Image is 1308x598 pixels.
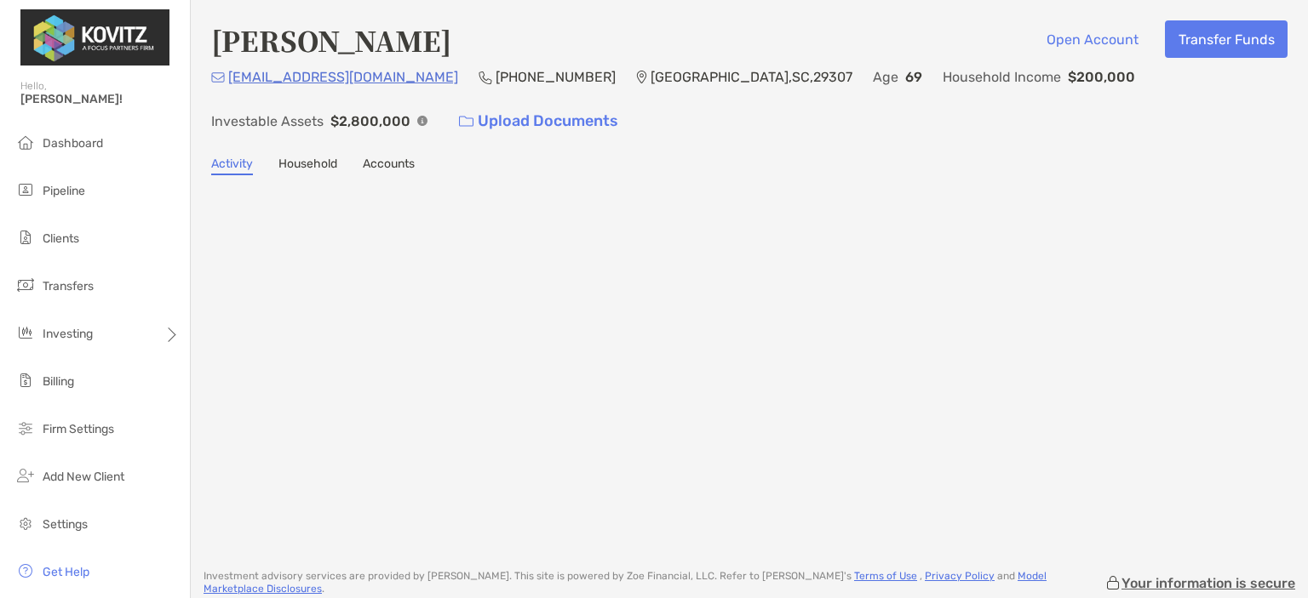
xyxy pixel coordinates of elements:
[479,71,492,84] img: Phone Icon
[925,570,995,582] a: Privacy Policy
[20,92,180,106] span: [PERSON_NAME]!
[330,111,410,132] p: $2,800,000
[204,570,1104,595] p: Investment advisory services are provided by [PERSON_NAME] . This site is powered by Zoe Financia...
[15,322,36,343] img: investing icon
[211,72,225,83] img: Email Icon
[363,157,415,175] a: Accounts
[43,231,79,246] span: Clients
[496,66,616,88] p: [PHONE_NUMBER]
[651,66,852,88] p: [GEOGRAPHIC_DATA] , SC , 29307
[43,422,114,436] span: Firm Settings
[15,370,36,390] img: billing icon
[854,570,917,582] a: Terms of Use
[43,374,74,389] span: Billing
[43,279,94,293] span: Transfers
[905,66,922,88] p: 69
[20,7,169,68] img: Zoe Logo
[873,66,898,88] p: Age
[636,71,647,84] img: Location Icon
[43,184,85,198] span: Pipeline
[1033,20,1151,58] button: Open Account
[1122,575,1295,591] p: Your information is secure
[15,561,36,581] img: get-help icon
[943,66,1061,88] p: Household Income
[43,517,88,532] span: Settings
[43,470,124,484] span: Add New Client
[15,513,36,533] img: settings icon
[417,116,427,126] img: Info Icon
[1165,20,1288,58] button: Transfer Funds
[15,275,36,295] img: transfers icon
[211,20,451,60] h4: [PERSON_NAME]
[15,465,36,486] img: add_new_client icon
[43,327,93,341] span: Investing
[211,111,324,132] p: Investable Assets
[43,136,103,151] span: Dashboard
[448,103,629,140] a: Upload Documents
[211,157,253,175] a: Activity
[15,132,36,152] img: dashboard icon
[1068,66,1135,88] p: $200,000
[204,570,1047,595] a: Model Marketplace Disclosures
[15,179,36,200] img: pipeline icon
[15,227,36,248] img: clients icon
[278,157,337,175] a: Household
[228,66,458,88] p: [EMAIL_ADDRESS][DOMAIN_NAME]
[15,418,36,438] img: firm-settings icon
[43,565,89,579] span: Get Help
[459,116,473,128] img: button icon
